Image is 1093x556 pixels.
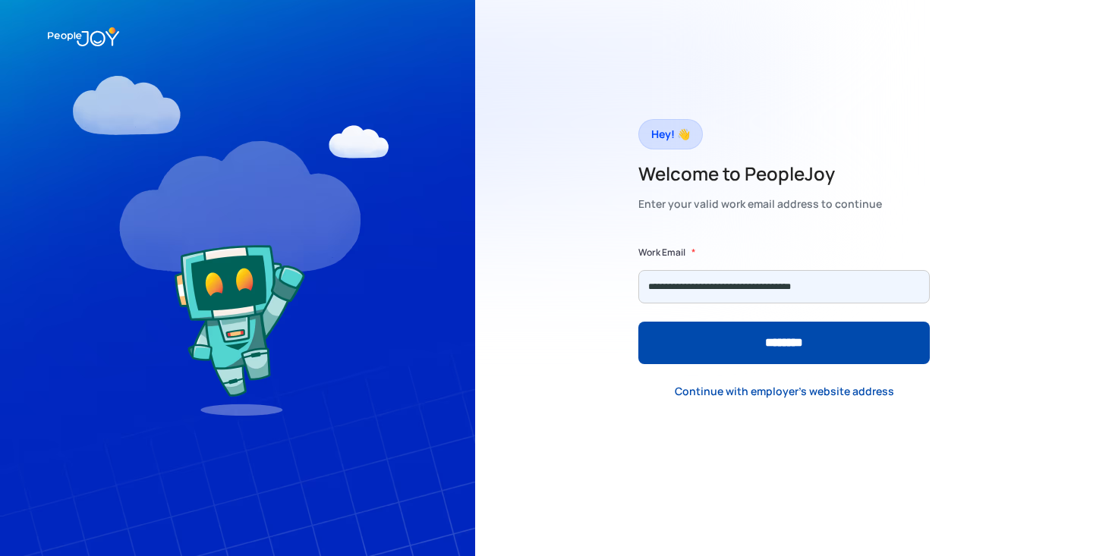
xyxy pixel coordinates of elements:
label: Work Email [638,245,685,260]
form: Form [638,245,930,364]
div: Enter your valid work email address to continue [638,193,882,215]
div: Hey! 👋 [651,124,690,145]
div: Continue with employer's website address [675,384,894,399]
h2: Welcome to PeopleJoy [638,162,882,186]
a: Continue with employer's website address [663,375,906,407]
